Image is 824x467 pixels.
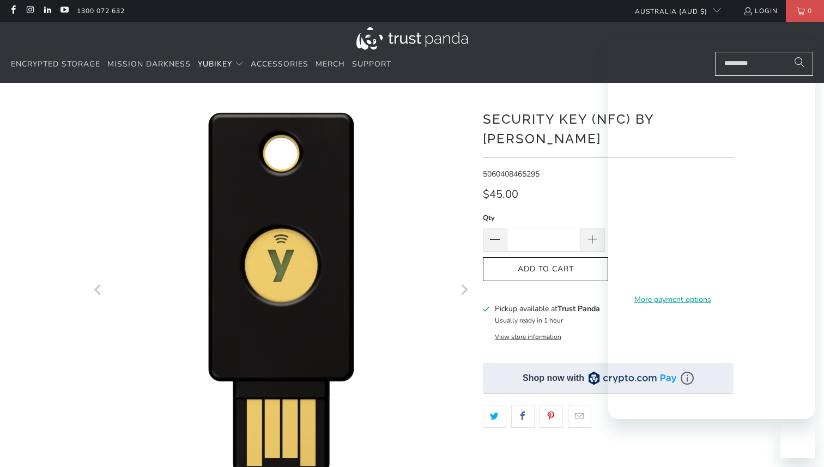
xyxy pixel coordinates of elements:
[483,212,605,224] label: Qty
[251,59,308,69] span: Accessories
[25,7,34,15] a: Trust Panda Australia on Instagram
[523,372,584,384] div: Shop now with
[568,405,591,428] a: Email this to a friend
[483,257,608,282] button: Add to Cart
[483,405,506,428] a: Share this on Twitter
[352,59,391,69] span: Support
[483,187,518,202] span: $45.00
[356,27,468,50] img: Trust Panda Australia
[511,405,535,428] a: Share this on Facebook
[8,7,17,15] a: Trust Panda Australia on Facebook
[316,52,345,77] a: Merch
[495,303,600,314] h3: Pickup available at
[495,316,563,325] small: Usually ready in 1 hour
[107,52,191,77] a: Mission Darkness
[251,52,308,77] a: Accessories
[494,265,597,274] span: Add to Cart
[483,107,734,149] h1: Security Key (NFC) by [PERSON_NAME]
[198,59,232,69] span: YubiKey
[352,52,391,77] a: Support
[540,405,563,428] a: Share this on Pinterest
[11,59,100,69] span: Encrypted Storage
[316,59,345,69] span: Merch
[107,59,191,69] span: Mission Darkness
[558,304,600,314] b: Trust Panda
[483,169,540,179] span: 5060408465295
[198,52,244,77] summary: YubiKey
[780,423,815,458] iframe: Button to launch messaging window, conversation in progress
[495,332,561,341] button: View store information
[608,38,815,419] iframe: Messaging window
[43,7,52,15] a: Trust Panda Australia on LinkedIn
[743,5,778,17] a: Login
[11,52,100,77] a: Encrypted Storage
[11,52,391,77] nav: Translation missing: en.navigation.header.main_nav
[59,7,69,15] a: Trust Panda Australia on YouTube
[77,5,125,17] a: 1300 072 632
